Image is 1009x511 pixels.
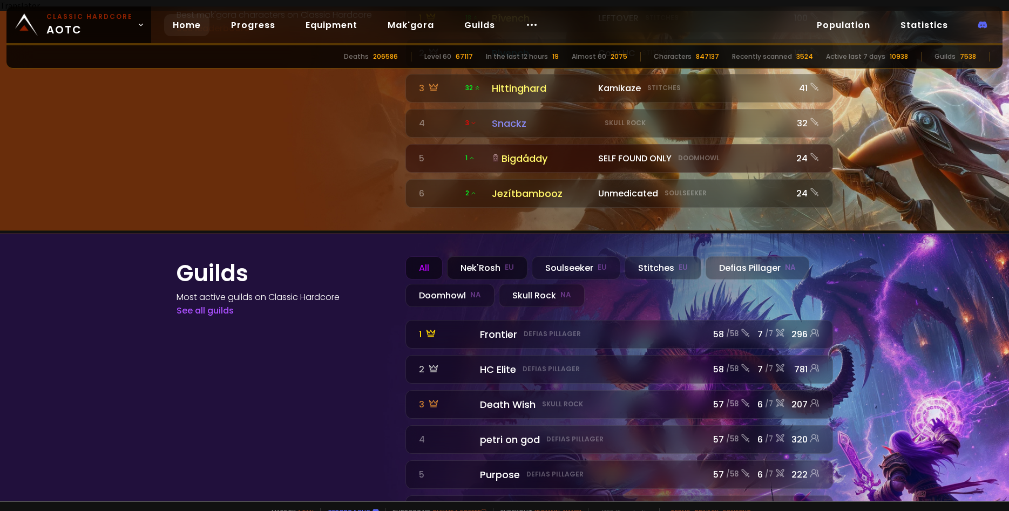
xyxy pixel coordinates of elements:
[598,152,784,165] div: SELF FOUND ONLY
[344,52,369,62] div: Deaths
[177,290,392,304] h4: Most active guilds on Classic Hardcore
[625,256,701,280] div: Stitches
[405,390,833,419] a: 3 Death WishSkull Rock57 /586/7207
[532,256,620,280] div: Soulseeker
[373,52,398,62] div: 206586
[732,52,792,62] div: Recently scanned
[647,83,681,93] small: Stitches
[447,256,527,280] div: Nek'Rosh
[678,153,720,163] small: Doomhowl
[379,14,443,36] a: Mak'gora
[791,187,820,200] div: 24
[791,152,820,165] div: 24
[826,52,885,62] div: Active last 7 days
[405,320,833,349] a: 1 FrontierDefias Pillager58 /587/7296
[419,81,459,95] div: 3
[505,262,514,273] small: EU
[419,187,459,200] div: 6
[164,14,209,36] a: Home
[465,118,477,128] span: 3
[960,52,976,62] div: 7538
[222,14,284,36] a: Progress
[598,187,784,200] div: Unmedicated
[654,52,692,62] div: Characters
[892,14,957,36] a: Statistics
[492,116,592,131] div: Snackz
[470,290,481,301] small: NA
[405,256,443,280] div: All
[456,14,504,36] a: Guilds
[499,284,585,307] div: Skull Rock
[405,284,495,307] div: Doomhowl
[405,109,833,138] a: 4 3 SnackzSkull Rock32
[492,81,592,96] div: Hittinghard
[6,6,151,43] a: Classic HardcoreAOTC
[465,188,477,198] span: 2
[177,304,234,317] a: See all guilds
[492,186,592,201] div: Jezítbambooz
[405,355,833,384] a: 2 HC EliteDefias Pillager58 /587/7781
[46,12,133,38] span: AOTC
[405,179,833,208] a: 6 2JezítbamboozUnmedicatedSoulseeker24
[934,52,956,62] div: Guilds
[405,460,833,489] a: 5 PurposeDefias Pillager57 /586/7222
[297,14,366,36] a: Equipment
[424,52,451,62] div: Level 60
[419,152,459,165] div: 5
[177,256,392,290] h1: Guilds
[465,153,475,163] span: 1
[665,188,707,198] small: Soulseeker
[611,52,627,62] div: 2075
[791,81,820,95] div: 41
[890,52,908,62] div: 10938
[419,117,459,130] div: 4
[46,12,133,22] small: Classic Hardcore
[405,74,833,103] a: 3 32 HittinghardKamikazeStitches41
[492,151,592,166] div: Bigdåddy
[405,425,833,454] a: 4 petri on godDefias Pillager57 /586/7320
[456,52,473,62] div: 67117
[605,118,646,128] small: Skull Rock
[785,262,796,273] small: NA
[465,83,480,93] span: 32
[552,52,559,62] div: 19
[560,290,571,301] small: NA
[405,144,833,173] a: 5 1BigdåddySELF FOUND ONLYDoomhowl24
[706,256,809,280] div: Defias Pillager
[679,262,688,273] small: EU
[598,81,784,95] div: Kamikaze
[486,52,548,62] div: In the last 12 hours
[796,52,813,62] div: 3524
[572,52,606,62] div: Almost 60
[791,117,820,130] div: 32
[696,52,719,62] div: 847137
[808,14,879,36] a: Population
[598,262,607,273] small: EU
